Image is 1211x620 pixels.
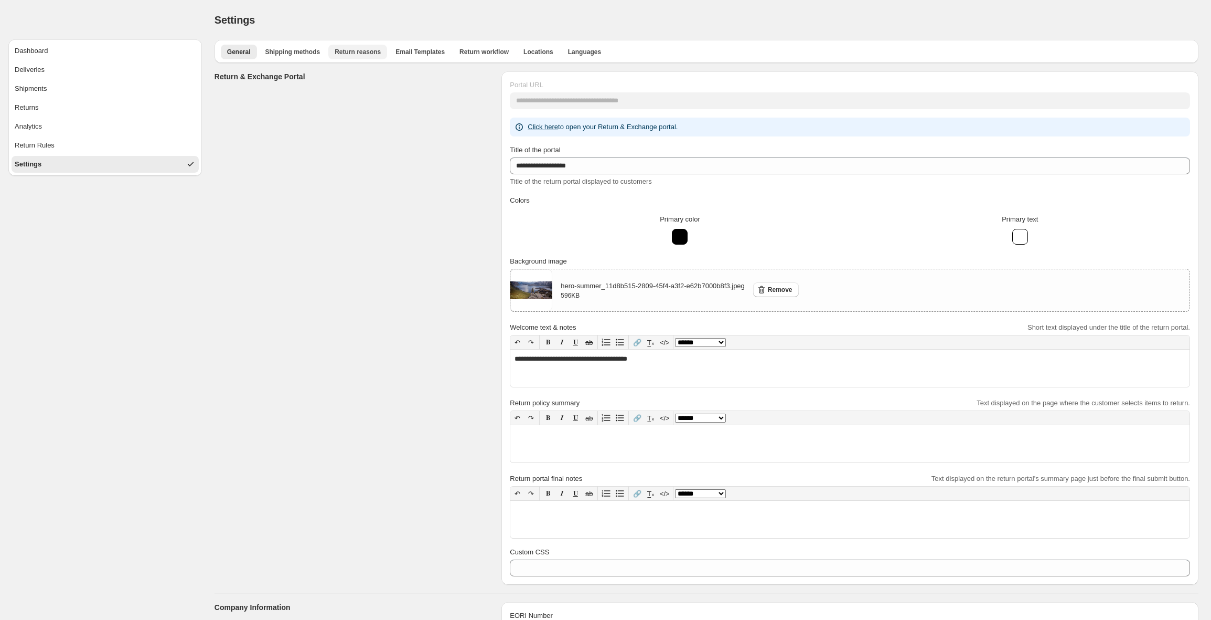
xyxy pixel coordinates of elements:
div: Shipments [15,83,47,94]
button: 𝐁 [541,335,555,349]
button: 𝐔 [569,411,582,425]
button: 𝐔 [569,487,582,500]
button: Shipments [12,80,199,97]
span: Portal URL [510,81,543,89]
s: ab [585,339,593,346]
button: 𝑰 [555,335,569,349]
span: 𝐔 [573,489,578,497]
button: T̲ₓ [644,411,658,425]
button: Returns [12,99,199,116]
button: ab [582,411,596,425]
div: Settings [15,159,41,170]
span: Text displayed on the page where the customer selects items to return. [977,399,1190,407]
button: 🔗 [630,487,644,500]
h3: Company Information [215,602,493,613]
button: 𝑰 [555,487,569,500]
button: Bullet list [613,335,627,349]
span: Email Templates [395,48,445,56]
button: Return Rules [12,137,199,154]
button: 𝐔 [569,335,582,349]
span: Welcome text & notes [510,323,576,331]
button: ↶ [510,411,524,425]
span: Settings [215,14,255,26]
button: ↷ [524,411,538,425]
span: General [227,48,251,56]
button: ↷ [524,487,538,500]
button: </> [658,335,671,349]
div: Dashboard [15,46,48,56]
span: Text displayed on the return portal's summary page just before the final submit button. [931,475,1190,482]
button: Bullet list [613,487,627,500]
button: 𝐁 [541,411,555,425]
button: T̲ₓ [644,487,658,500]
button: Analytics [12,118,199,135]
button: ab [582,487,596,500]
button: 𝐁 [541,487,555,500]
span: Shipping methods [265,48,320,56]
button: Settings [12,156,199,173]
button: Bullet list [613,411,627,425]
span: Return portal final notes [510,475,582,482]
button: ab [582,335,596,349]
button: Numbered list [599,487,613,500]
div: Return Rules [15,140,55,151]
button: Remove [753,282,799,297]
button: Numbered list [599,335,613,349]
span: Title of the portal [510,146,560,154]
span: 𝐔 [573,338,578,346]
button: Numbered list [599,411,613,425]
button: T̲ₓ [644,335,658,349]
span: to open your Return & Exchange portal. [528,123,678,131]
button: 🔗 [630,411,644,425]
span: Return workflow [459,48,509,56]
span: Colors [510,196,530,204]
button: ↶ [510,487,524,500]
button: Dashboard [12,43,199,59]
button: 🔗 [630,335,644,349]
button: 𝑰 [555,411,569,425]
button: ↷ [524,335,538,349]
span: Custom CSS [510,548,549,556]
span: Short text displayed under the title of the return portal. [1027,323,1190,331]
span: 𝐔 [573,414,578,422]
button: </> [658,411,671,425]
span: Primary color [660,215,700,223]
button: ↶ [510,335,524,349]
h3: Return & Exchange Portal [215,71,493,82]
span: Return policy summary [510,399,580,407]
s: ab [585,414,593,422]
button: </> [658,487,671,500]
span: Return reasons [335,48,381,56]
a: Click here [528,123,558,131]
span: Background image [510,257,566,265]
div: Returns [15,102,39,113]
span: Languages [568,48,601,56]
span: EORI Number [510,612,553,619]
span: Title of the return portal displayed to customers [510,177,651,185]
div: hero-summer_11d8b515-2809-45f4-a3f2-e62b7000b8f3.jpeg [561,281,745,300]
button: Deliveries [12,61,199,78]
span: Locations [523,48,553,56]
div: Deliveries [15,65,45,75]
div: Analytics [15,121,42,132]
span: Remove [768,286,792,294]
s: ab [585,490,593,498]
span: Primary text [1002,215,1038,223]
p: 596 KB [561,291,745,300]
